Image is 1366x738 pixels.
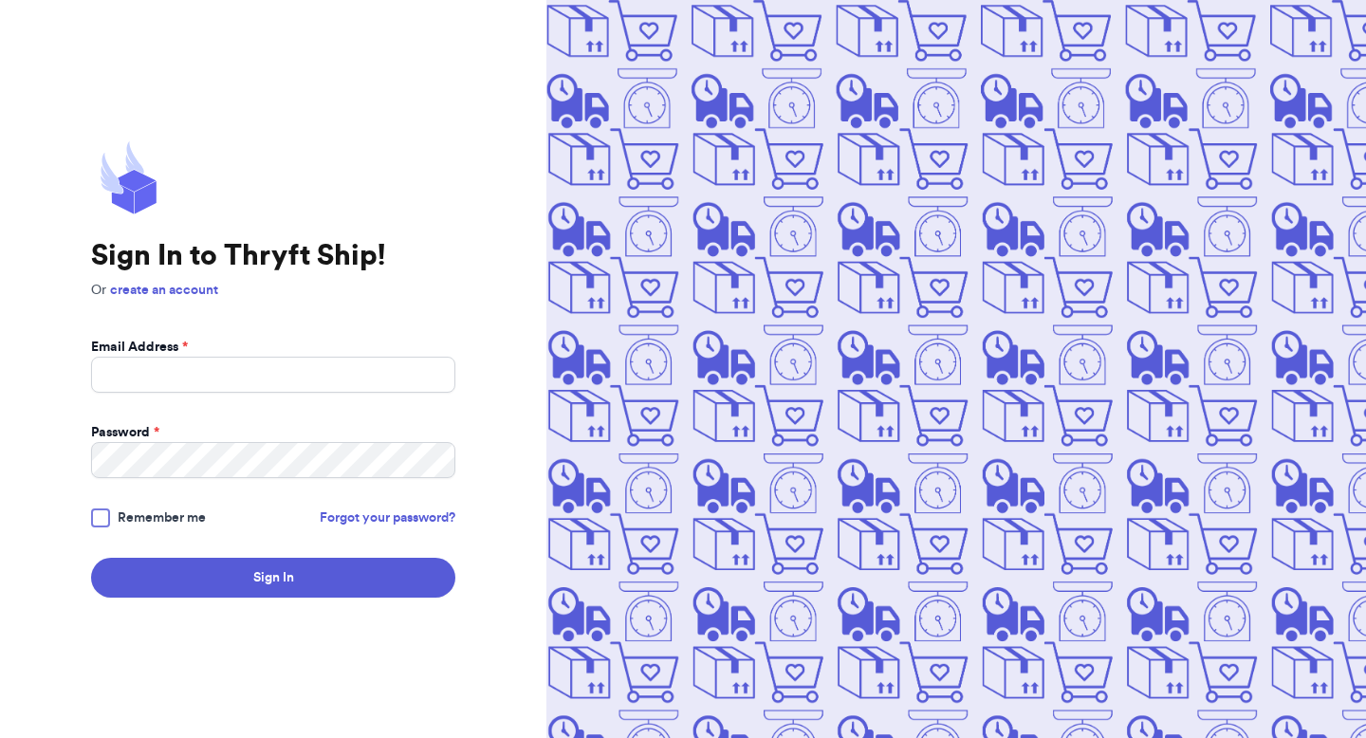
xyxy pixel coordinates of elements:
p: Or [91,281,455,300]
button: Sign In [91,558,455,598]
a: Forgot your password? [320,508,455,527]
label: Email Address [91,338,188,357]
a: create an account [110,284,218,297]
h1: Sign In to Thryft Ship! [91,239,455,273]
span: Remember me [118,508,206,527]
label: Password [91,423,159,442]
